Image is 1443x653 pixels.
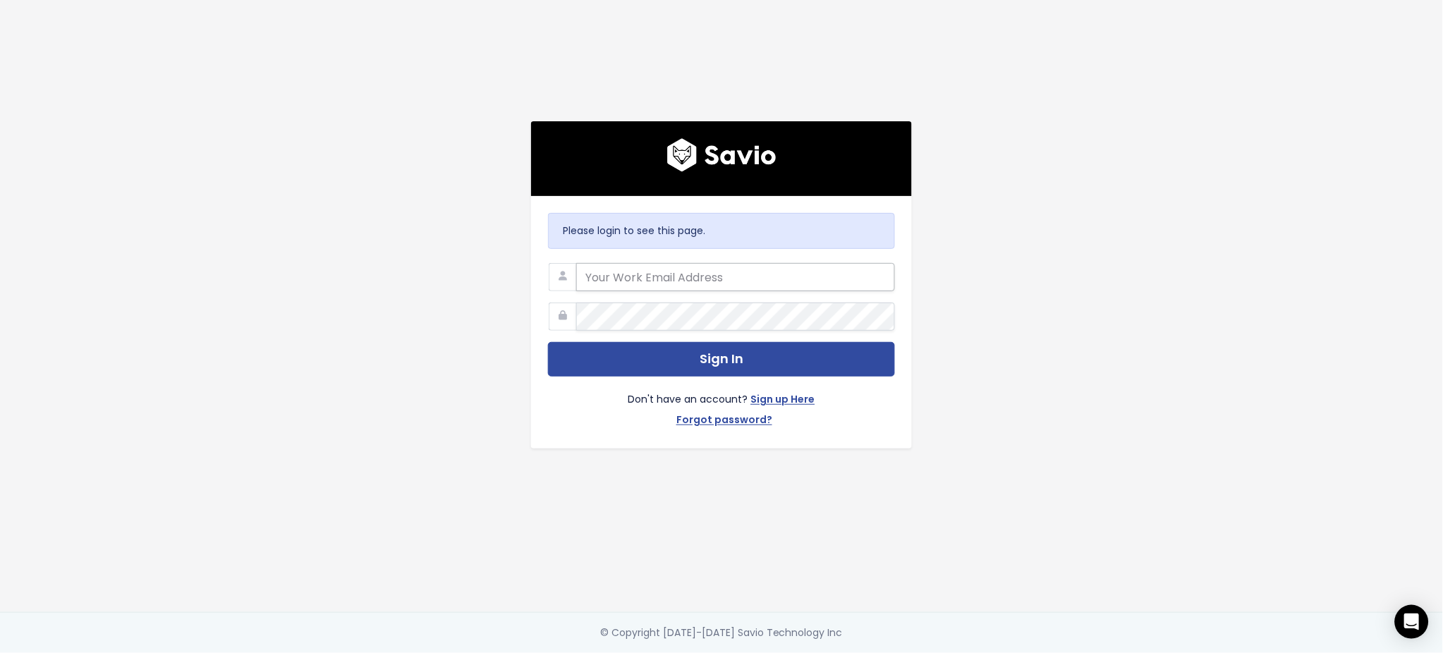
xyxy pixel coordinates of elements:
[751,391,815,411] a: Sign up Here
[600,624,843,642] div: © Copyright [DATE]-[DATE] Savio Technology Inc
[563,222,880,240] p: Please login to see this page.
[1395,605,1429,639] div: Open Intercom Messenger
[676,411,772,432] a: Forgot password?
[667,138,777,172] img: logo600x187.a314fd40982d.png
[548,342,895,377] button: Sign In
[548,377,895,432] div: Don't have an account?
[576,263,895,291] input: Your Work Email Address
